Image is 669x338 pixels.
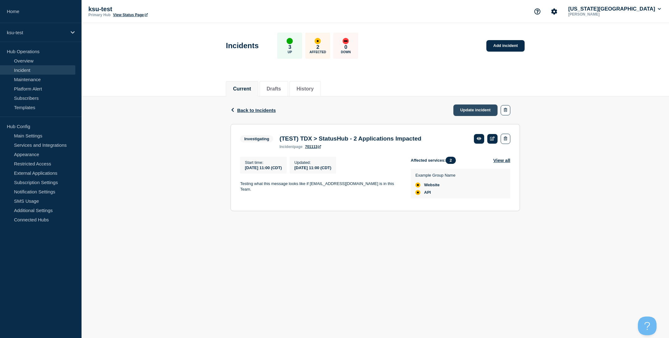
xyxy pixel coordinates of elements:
div: [DATE] 11:00 (CDT) [294,165,331,170]
p: 0 [344,44,347,50]
p: Affected [310,50,326,54]
span: 2 [446,157,456,164]
p: 2 [316,44,319,50]
a: Update incident [453,104,498,116]
p: Down [341,50,351,54]
button: Current [233,86,251,92]
button: Drafts [267,86,281,92]
p: Start time : [245,160,282,165]
span: API [424,190,431,195]
div: affected [315,38,321,44]
p: Testing what this message looks like if [EMAIL_ADDRESS][DOMAIN_NAME] is in this Team. [240,181,401,192]
p: Example Group Name [415,173,456,178]
p: Primary Hub [88,13,110,17]
div: affected [415,190,420,195]
span: Back to Incidents [237,108,276,113]
a: View Status Page [113,13,147,17]
a: 701113 [305,145,321,149]
span: Website [424,183,440,188]
iframe: Help Scout Beacon - Open [638,317,657,335]
p: Updated : [294,160,331,165]
span: [DATE] 11:00 (CDT) [245,165,282,170]
p: Up [288,50,292,54]
button: View all [493,157,510,164]
div: affected [415,183,420,188]
p: ksu-test [88,6,213,13]
div: down [343,38,349,44]
button: Back to Incidents [231,108,276,113]
p: ksu-test [7,30,67,35]
button: Support [531,5,544,18]
span: incident [279,145,294,149]
button: History [297,86,314,92]
button: Account settings [548,5,561,18]
p: [PERSON_NAME] [567,12,632,16]
a: Add incident [486,40,525,52]
p: 3 [288,44,291,50]
div: up [287,38,293,44]
button: [US_STATE][GEOGRAPHIC_DATA] [567,6,662,12]
h3: (TEST) TDX > StatusHub - 2 Applications Impacted [279,135,421,142]
span: Affected services: [411,157,459,164]
h1: Incidents [226,41,259,50]
span: Investigating [240,135,273,142]
p: page [279,145,302,149]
